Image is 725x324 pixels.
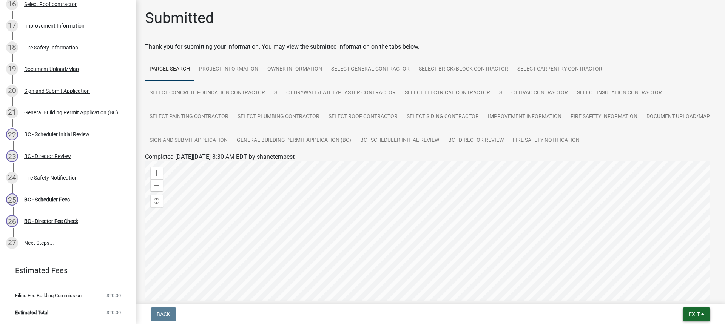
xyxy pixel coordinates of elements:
div: General Building Permit Application (BC) [24,110,118,115]
a: Estimated Fees [6,263,124,278]
a: Select Painting contractor [145,105,233,129]
div: Zoom in [151,167,163,179]
a: Select Brick/Block Contractor [414,57,513,81]
span: $20.00 [106,310,121,315]
a: BC - Scheduler Initial Review [356,129,444,153]
a: Select Drywall/Lathe/Plaster contractor [270,81,400,105]
a: General Building Permit Application (BC) [232,129,356,153]
a: Select HVAC Contractor [495,81,572,105]
a: Document Upload/Map [642,105,714,129]
a: Select Electrical contractor [400,81,495,105]
a: Parcel search [145,57,194,81]
a: Select Insulation contractor [572,81,666,105]
div: 18 [6,41,18,54]
a: Improvement Information [483,105,566,129]
div: BC - Scheduler Fees [24,197,70,202]
a: Select Roof contractor [324,105,402,129]
div: 27 [6,237,18,249]
span: $20.00 [106,293,121,298]
div: 26 [6,215,18,227]
a: BC - Director Review [444,129,508,153]
div: 17 [6,20,18,32]
div: Sign and Submit Application [24,88,90,94]
div: Find my location [151,195,163,207]
button: Back [151,307,176,321]
a: Sign and Submit Application [145,129,232,153]
a: Fire Safety Notification [508,129,584,153]
a: Project Information [194,57,263,81]
span: Back [157,311,170,317]
a: Select Plumbing contractor [233,105,324,129]
span: Estimated Total [15,310,48,315]
div: Zoom out [151,179,163,191]
a: Owner Information [263,57,327,81]
div: Improvement Information [24,23,85,28]
div: 19 [6,63,18,75]
a: Select General Contractor [327,57,414,81]
div: BC - Director Fee Check [24,218,78,224]
h1: Submitted [145,9,214,27]
div: 23 [6,150,18,162]
button: Exit [683,307,710,321]
div: Fire Safety Information [24,45,78,50]
div: Document Upload/Map [24,66,79,72]
div: 25 [6,193,18,206]
span: Filing Fee Building Commission [15,293,82,298]
a: Fire Safety Information [566,105,642,129]
a: Select Carpentry contractor [513,57,607,81]
div: 20 [6,85,18,97]
div: Fire Safety Notification [24,175,78,180]
span: Completed [DATE][DATE] 8:30 AM EDT by shanetempest [145,153,295,160]
div: BC - Scheduler Initial Review [24,132,89,137]
span: Exit [689,311,700,317]
div: BC - Director Review [24,154,71,159]
div: Thank you for submitting your information. You may view the submitted information on the tabs below. [145,42,716,51]
div: 22 [6,128,18,140]
a: Select Concrete Foundation contractor [145,81,270,105]
div: Select Roof contractor [24,2,77,7]
a: Select Siding contractor [402,105,483,129]
div: 21 [6,106,18,118]
div: 24 [6,172,18,184]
